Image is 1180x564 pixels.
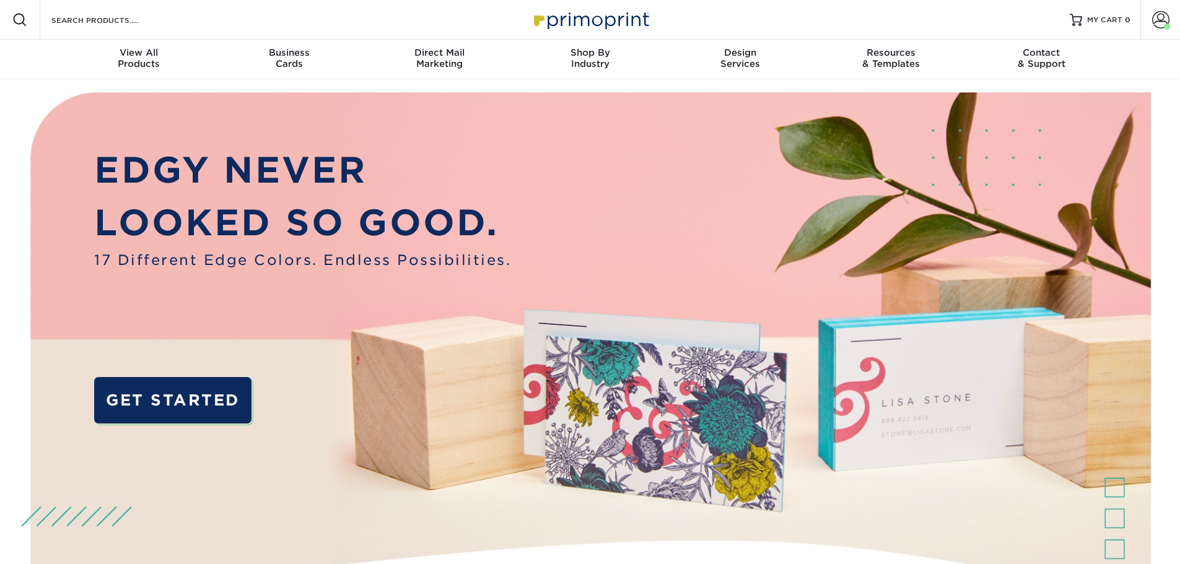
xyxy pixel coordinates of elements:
a: GET STARTED [94,377,251,423]
span: 0 [1125,15,1130,24]
span: Design [665,47,816,58]
a: Contact& Support [966,40,1117,79]
span: MY CART [1087,15,1122,25]
p: LOOKED SO GOOD. [94,196,511,249]
div: & Support [966,47,1117,69]
a: View AllProducts [64,40,214,79]
div: Industry [515,47,665,69]
a: Shop ByIndustry [515,40,665,79]
span: Resources [816,47,966,58]
span: Direct Mail [364,47,515,58]
img: Primoprint [528,6,652,33]
div: Marketing [364,47,515,69]
span: View All [64,47,214,58]
input: SEARCH PRODUCTS..... [50,12,171,27]
p: EDGY NEVER [94,144,511,197]
div: Services [665,47,816,69]
span: 17 Different Edge Colors. Endless Possibilities. [94,249,511,271]
div: Products [64,47,214,69]
div: Cards [214,47,364,69]
div: & Templates [816,47,966,69]
a: DesignServices [665,40,816,79]
span: Shop By [515,47,665,58]
span: Business [214,47,364,58]
a: Resources& Templates [816,40,966,79]
a: BusinessCards [214,40,364,79]
span: Contact [966,47,1117,58]
a: Direct MailMarketing [364,40,515,79]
